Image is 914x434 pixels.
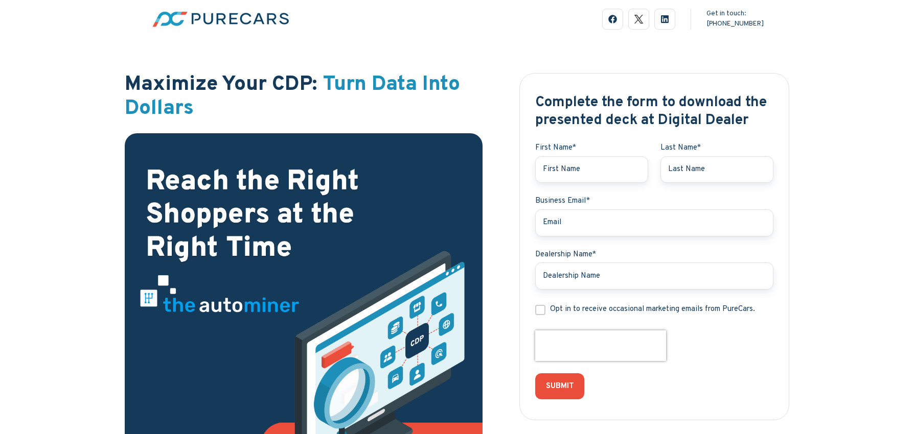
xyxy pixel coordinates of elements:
[535,209,773,236] input: Email
[535,143,572,153] span: First Name
[634,15,643,23] img: logo-black
[125,72,460,122] span: Turn Data Into Dollars
[535,330,666,361] iframe: reCAPTCHA
[150,9,291,29] img: pc-logo-fc-horizontal
[535,94,773,130] h3: Complete the form to download the presented deck at Digital Dealer
[706,19,764,28] a: [PHONE_NUMBER]
[535,262,773,290] input: Dealership Name
[125,72,317,98] span: Maximize Your CDP:
[660,156,773,183] input: Last Name
[628,9,649,30] a: logo-black
[535,250,592,259] span: Dealership Name
[535,156,648,183] input: First Name
[706,9,764,30] div: Get in touch:
[660,143,697,153] span: Last Name
[550,305,755,315] p: Opt in to receive occasional marketing emails from PureCars.
[535,196,586,206] span: Business Email
[535,373,584,399] input: SUBMIT
[535,305,545,315] input: Opt in to receive occasional marketing emails from PureCars.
